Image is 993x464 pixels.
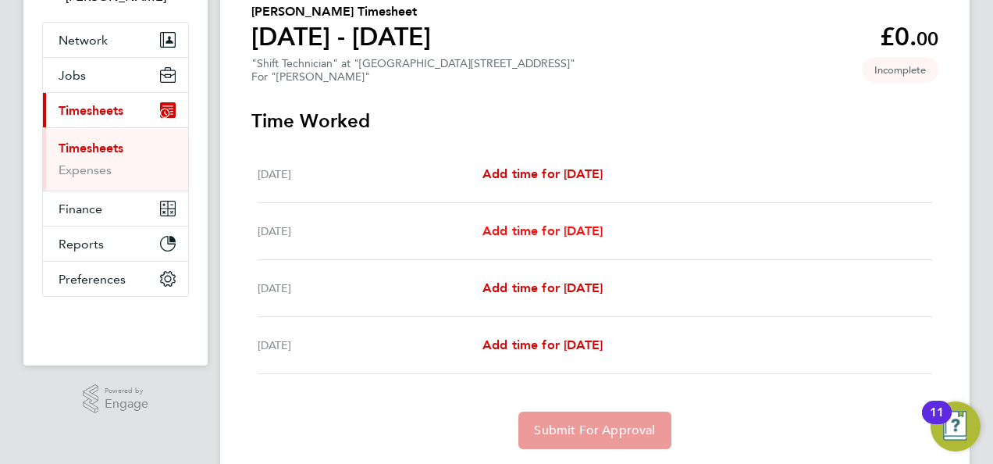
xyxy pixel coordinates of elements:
a: Timesheets [59,141,123,155]
span: Engage [105,398,148,411]
span: Reports [59,237,104,252]
h3: Time Worked [251,109,938,134]
span: Add time for [DATE] [482,280,603,295]
span: Add time for [DATE] [482,166,603,181]
button: Finance [43,191,188,226]
div: "Shift Technician" at "[GEOGRAPHIC_DATA][STREET_ADDRESS]" [251,57,575,84]
h1: [DATE] - [DATE] [251,21,431,52]
span: Timesheets [59,103,123,118]
button: Timesheets [43,93,188,127]
div: For "[PERSON_NAME]" [251,70,575,84]
div: 11 [930,412,944,433]
span: Powered by [105,384,148,398]
a: Add time for [DATE] [482,336,603,355]
button: Jobs [43,58,188,92]
div: [DATE] [258,165,482,184]
app-decimal: £0. [880,22,938,52]
button: Network [43,23,188,57]
button: Reports [43,227,188,261]
a: Add time for [DATE] [482,279,603,298]
img: fastbook-logo-retina.png [43,312,189,337]
span: This timesheet is Incomplete. [862,57,938,83]
a: Expenses [59,162,112,177]
div: [DATE] [258,222,482,241]
a: Powered byEngage [83,384,149,414]
a: Go to home page [42,312,189,337]
a: Add time for [DATE] [482,165,603,184]
span: Add time for [DATE] [482,223,603,238]
button: Preferences [43,262,188,296]
a: Add time for [DATE] [482,222,603,241]
div: [DATE] [258,279,482,298]
span: 00 [916,27,938,50]
span: Add time for [DATE] [482,337,603,352]
span: Jobs [59,68,86,83]
span: Finance [59,202,102,216]
div: [DATE] [258,336,482,355]
h2: [PERSON_NAME] Timesheet [251,2,431,21]
div: Timesheets [43,127,188,191]
button: Open Resource Center, 11 new notifications [931,402,981,452]
span: Preferences [59,272,126,287]
span: Network [59,33,108,48]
